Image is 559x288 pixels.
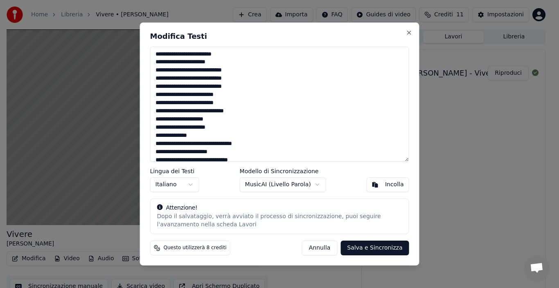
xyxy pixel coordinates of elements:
[367,177,409,192] button: Incolla
[385,181,404,189] div: Incolla
[157,204,402,212] div: Attenzione!
[150,168,199,174] label: Lingua dei Testi
[150,33,409,40] h2: Modifica Testi
[164,245,227,251] span: Questo utilizzerà 8 crediti
[157,213,402,229] div: Dopo il salvataggio, verrà avviato il processo di sincronizzazione, puoi seguire l'avanzamento ne...
[302,241,338,255] button: Annulla
[240,168,326,174] label: Modello di Sincronizzazione
[340,241,409,255] button: Salva e Sincronizza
